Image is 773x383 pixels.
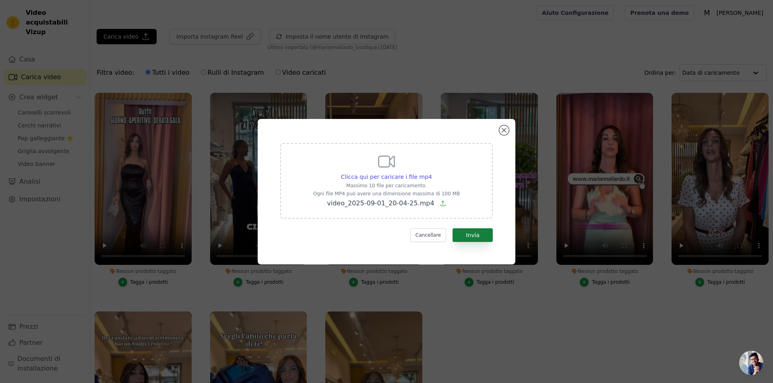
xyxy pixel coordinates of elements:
[499,125,509,135] button: Chiudi modale
[415,232,441,238] font: Cancellare
[313,191,460,197] font: Ogni file MP4 può avere una dimensione massima di 100 MB
[327,199,434,207] font: video_2025-09-01_20-04-25.mp4
[341,174,432,180] font: Clicca qui per caricare i file mp4
[739,351,763,375] a: Aprire la chat
[466,232,480,238] font: Invia
[346,183,427,188] font: Massimo 10 file per caricamento.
